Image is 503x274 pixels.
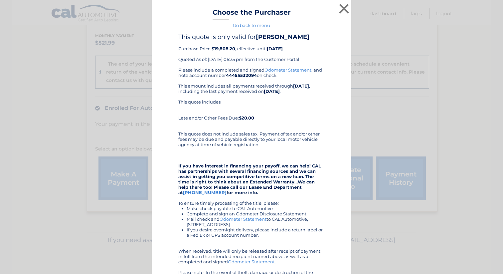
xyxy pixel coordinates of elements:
a: Go back to menu [233,23,270,28]
b: $19,808.20 [212,46,235,51]
a: Odometer Statement [228,259,275,264]
li: Complete and sign an Odometer Disclosure Statement [187,211,325,216]
a: Odometer Statement [264,67,311,73]
h3: Choose the Purchaser [213,8,291,20]
b: [PERSON_NAME] [256,33,309,41]
li: Mail check and to CAL Automotive, [STREET_ADDRESS] [187,216,325,227]
b: 44455532094 [226,73,257,78]
b: $20.00 [239,115,254,121]
li: If you desire overnight delivery, please include a return label or a Fed Ex or UPS account number. [187,227,325,238]
b: [DATE] [267,46,283,51]
div: Purchase Price: , effective until Quoted As of: [DATE] 06:35 pm from the Customer Portal [178,33,325,67]
b: [DATE] [293,83,309,89]
b: [DATE] [264,89,280,94]
li: Make check payable to CAL Automotive [187,206,325,211]
strong: If you have interest in financing your payoff, we can help! CAL has partnerships with several fin... [178,163,321,195]
a: [PHONE_NUMBER] [183,190,227,195]
div: This quote includes: Late and/or Other Fees Due: [178,99,325,126]
h4: This quote is only valid for [178,33,325,41]
a: Odometer Statement [220,216,266,222]
button: × [337,2,351,15]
